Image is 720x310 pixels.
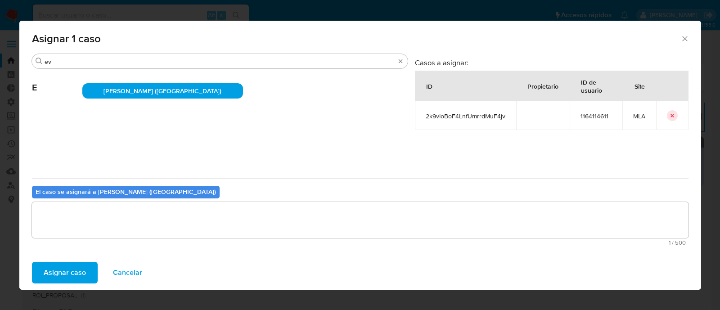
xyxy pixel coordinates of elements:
[32,69,82,93] span: E
[426,112,505,120] span: 2k9vIoBoF4LnfUmrrdMuF4jv
[624,75,656,97] div: Site
[19,21,701,290] div: assign-modal
[36,58,43,65] button: Buscar
[113,263,142,283] span: Cancelar
[580,112,612,120] span: 1164114611
[32,33,681,44] span: Asignar 1 caso
[570,71,622,101] div: ID de usuario
[35,240,686,246] span: Máximo 500 caracteres
[415,58,688,67] h3: Casos a asignar:
[397,58,404,65] button: Borrar
[45,58,395,66] input: Buscar analista
[32,262,98,283] button: Asignar caso
[103,86,221,95] span: [PERSON_NAME] ([GEOGRAPHIC_DATA])
[680,34,688,42] button: Cerrar ventana
[667,110,678,121] button: icon-button
[517,75,569,97] div: Propietario
[633,112,645,120] span: MLA
[415,75,443,97] div: ID
[101,262,154,283] button: Cancelar
[82,83,243,99] div: [PERSON_NAME] ([GEOGRAPHIC_DATA])
[36,187,216,196] b: El caso se asignará a [PERSON_NAME] ([GEOGRAPHIC_DATA])
[44,263,86,283] span: Asignar caso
